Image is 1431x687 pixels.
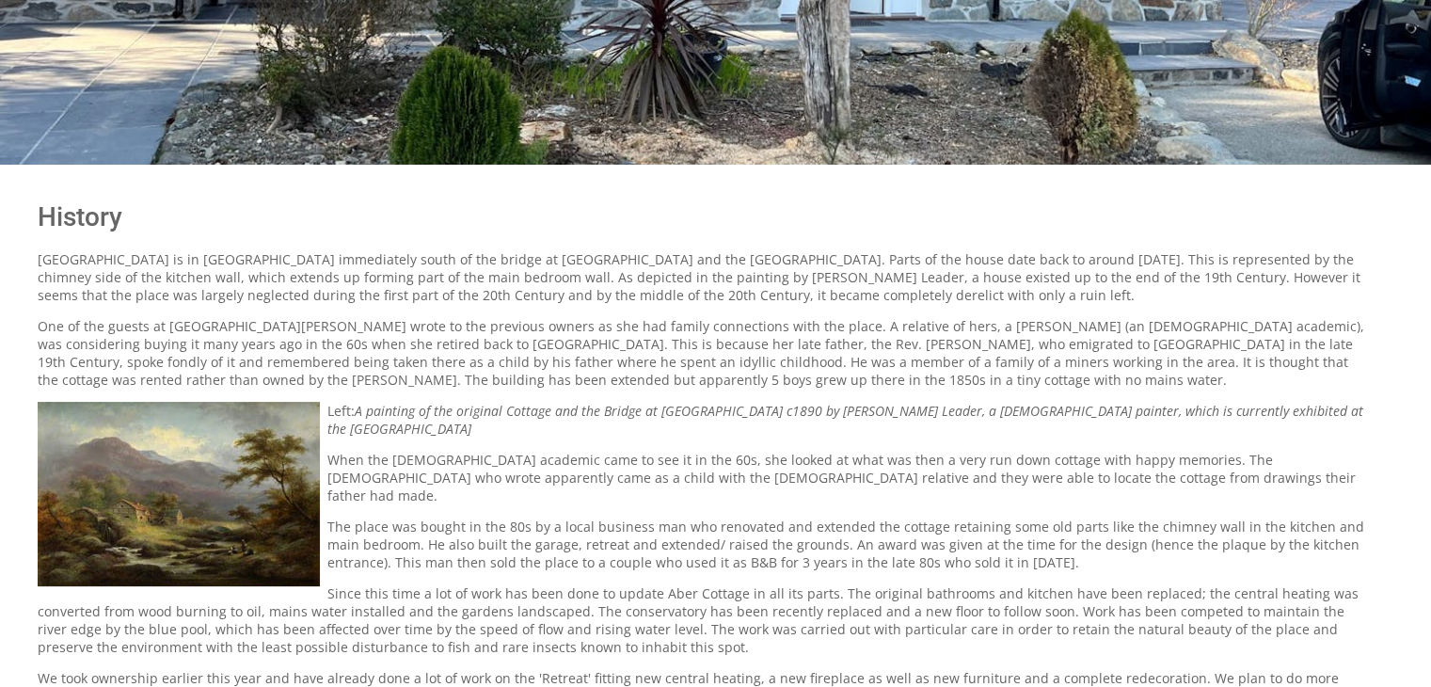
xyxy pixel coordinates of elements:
[38,402,1371,438] p: Left:
[327,402,1363,438] em: A painting of the original Cottage and the Bridge at [GEOGRAPHIC_DATA] c1890 by [PERSON_NAME] Lea...
[38,201,1371,232] h1: History
[38,451,1371,504] p: When the [DEMOGRAPHIC_DATA] academic came to see it in the 60s, she looked at what was then a ver...
[38,518,1371,571] p: The place was bought in the 80s by a local business man who renovated and extended the cottage re...
[38,584,1371,656] p: Since this time a lot of work has been done to update Aber Cottage in all its parts. The original...
[38,250,1371,304] p: [GEOGRAPHIC_DATA] is in [GEOGRAPHIC_DATA] immediately south of the bridge at [GEOGRAPHIC_DATA] an...
[38,317,1371,389] p: One of the guests at [GEOGRAPHIC_DATA][PERSON_NAME] wrote to the previous owners as she had famil...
